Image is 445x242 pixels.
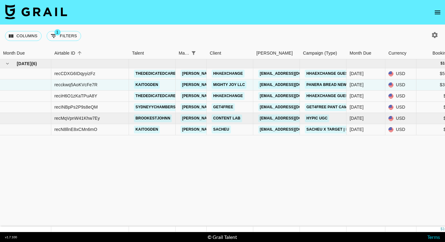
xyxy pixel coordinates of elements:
div: Month Due [350,47,371,59]
a: [PERSON_NAME][EMAIL_ADDRESS][PERSON_NAME][DOMAIN_NAME] [181,103,314,111]
div: recINBpPs2P9s8eQM [54,104,98,110]
span: [DATE] [17,60,31,67]
a: [EMAIL_ADDRESS][DOMAIN_NAME] [258,70,328,78]
a: [EMAIL_ADDRESS][DOMAIN_NAME] [258,92,328,100]
a: kaitogden [134,126,160,133]
div: Sep '25 [350,70,364,77]
a: Terms [427,234,440,240]
div: USD [385,68,416,79]
div: v 1.7.100 [5,235,17,239]
div: Sep '25 [350,115,364,121]
a: Panera Bread New Cafe [GEOGRAPHIC_DATA] [US_STATE] [305,81,424,89]
div: Sep '25 [350,82,364,88]
div: $ [440,61,443,66]
a: [PERSON_NAME][EMAIL_ADDRESS][PERSON_NAME][DOMAIN_NAME] [181,126,314,133]
div: Talent [132,47,144,59]
div: Campaign (Type) [303,47,337,59]
a: [EMAIL_ADDRESS][DOMAIN_NAME] [258,103,328,111]
a: Hhaexchange Guest Speaking Events [305,92,389,100]
button: Sort [75,49,84,57]
a: Get4free [212,103,235,111]
a: thededicatedcaregiver [134,92,189,100]
button: Show filters [47,31,81,41]
div: Sep '25 [350,104,364,110]
div: Airtable ID [51,47,129,59]
a: [PERSON_NAME][EMAIL_ADDRESS][PERSON_NAME][DOMAIN_NAME] [181,114,314,122]
a: Hhaexchange [212,92,245,100]
a: [PERSON_NAME][EMAIL_ADDRESS][PERSON_NAME][DOMAIN_NAME] [181,81,314,89]
a: Sacheu x Target | Launch Box [305,126,373,133]
div: recMqVpnW41Khw7Ey [54,115,100,121]
div: USD [385,91,416,102]
div: Client [210,47,221,59]
div: USD [385,102,416,113]
div: recCDXG6IDqyyizFz [54,70,95,77]
a: Hhaexchange [212,70,245,78]
div: Airtable ID [54,47,75,59]
a: Hhaexchange Guest Speaking Events [305,70,389,78]
div: Sep '25 [350,126,364,132]
div: recckwq5AoKVcFe7R [54,82,98,88]
a: Get4Free Pant Campaign [305,103,361,111]
a: [EMAIL_ADDRESS][DOMAIN_NAME] [258,126,328,133]
a: [EMAIL_ADDRESS][DOMAIN_NAME] [258,114,328,122]
div: 1 active filter [189,49,198,57]
div: © Grail Talent [208,234,237,240]
span: ( 6 ) [31,60,37,67]
a: thededicatedcaregiver [134,70,189,78]
div: Client [207,47,253,59]
div: USD [385,113,416,124]
div: USD [385,79,416,91]
div: $ [440,226,443,232]
div: Manager [179,47,189,59]
div: Booker [253,47,300,59]
a: [EMAIL_ADDRESS][DOMAIN_NAME] [258,81,328,89]
div: Month Due [3,47,25,59]
a: sydneyychambers [134,103,177,111]
div: Currency [385,47,416,59]
button: open drawer [431,6,444,19]
div: Campaign (Type) [300,47,346,59]
div: Manager [176,47,207,59]
button: Show filters [189,49,198,57]
div: Talent [129,47,176,59]
a: Hypic UGC [305,114,329,122]
div: reciH6O1zKaTPuA8Y [54,93,97,99]
a: Sacheu [212,126,231,133]
a: Content Lab [212,114,242,122]
div: [PERSON_NAME] [256,47,293,59]
div: Sep '25 [350,93,364,99]
a: [PERSON_NAME][EMAIL_ADDRESS][PERSON_NAME][DOMAIN_NAME] [181,70,314,78]
div: Month Due [346,47,385,59]
a: brookestjohnn [134,114,172,122]
div: Currency [388,47,406,59]
div: USD [385,124,416,135]
a: [PERSON_NAME][EMAIL_ADDRESS][PERSON_NAME][DOMAIN_NAME] [181,92,314,100]
a: Mighty Joy LLC [212,81,246,89]
span: 1 [54,29,61,35]
button: hide children [3,59,12,68]
div: recN8llnE8xCMn6mO [54,126,97,132]
button: Sort [198,49,207,57]
button: Select columns [5,31,42,41]
a: kaitogden [134,81,160,89]
img: Grail Talent [5,4,67,19]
